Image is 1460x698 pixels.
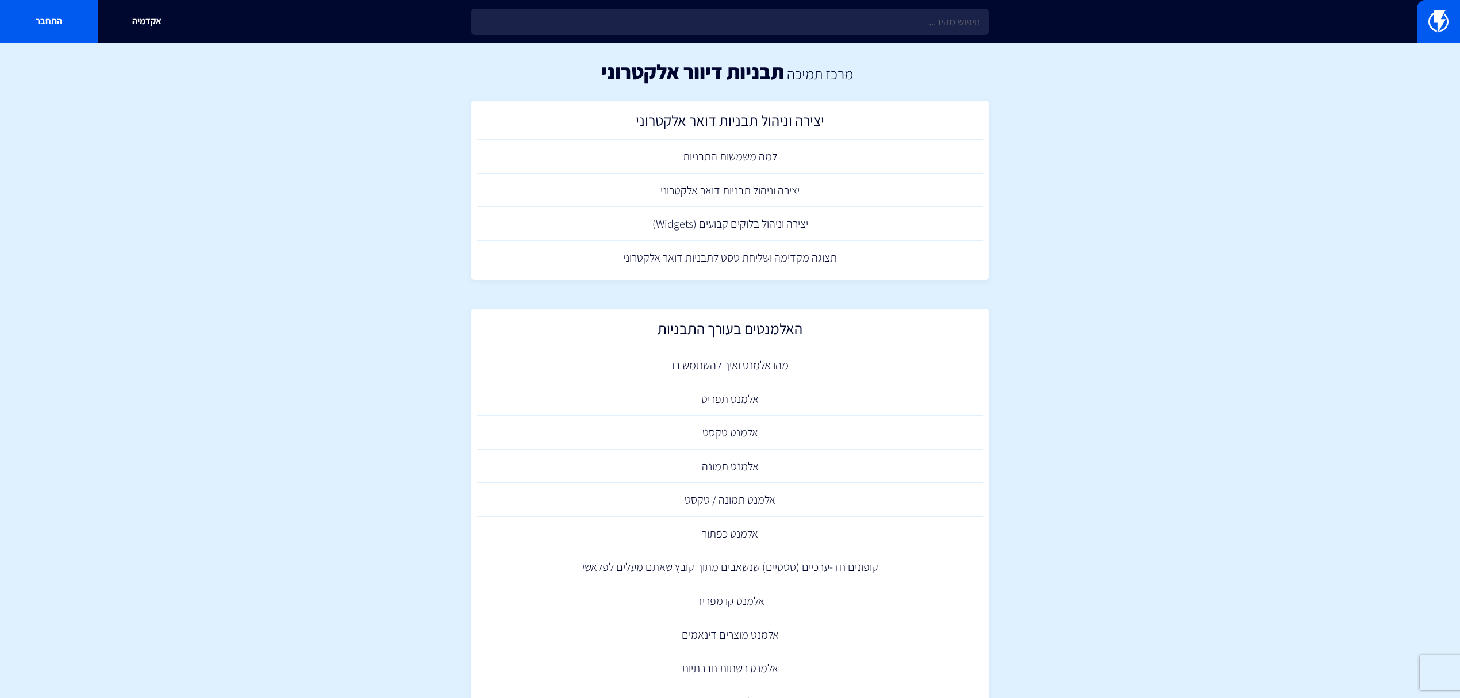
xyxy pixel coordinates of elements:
a: אלמנט תמונה / טקסט [477,483,983,517]
a: אלמנט כפתור [477,517,983,551]
a: יצירה וניהול תבניות דואר אלקטרוני [477,174,983,208]
a: אלמנט תמונה [477,450,983,484]
a: אלמנט תפריט [477,382,983,416]
a: אלמנט טקסט [477,416,983,450]
a: האלמנטים בעורך התבניות [477,315,983,348]
h1: תבניות דיוור אלקטרוני [601,60,784,83]
a: מרכז תמיכה [787,64,853,83]
a: תצוגה מקדימה ושליחת טסט לתבניות דואר אלקטרוני [477,241,983,275]
a: אלמנט רשתות חברתיות [477,651,983,685]
a: מהו אלמנט ואיך להשתמש בו [477,348,983,382]
a: יצירה וניהול בלוקים קבועים (Widgets) [477,207,983,241]
a: יצירה וניהול תבניות דואר אלקטרוני [477,106,983,140]
a: קופונים חד-ערכיים (סטטיים) שנשאבים מתוך קובץ שאתם מעלים לפלאשי [477,550,983,584]
a: למה משמשות התבניות [477,140,983,174]
h2: יצירה וניהול תבניות דואר אלקטרוני [483,112,977,135]
a: אלמנט מוצרים דינאמים [477,618,983,652]
input: חיפוש מהיר... [471,9,989,35]
h2: האלמנטים בעורך התבניות [483,320,977,343]
a: אלמנט קו מפריד [477,584,983,618]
